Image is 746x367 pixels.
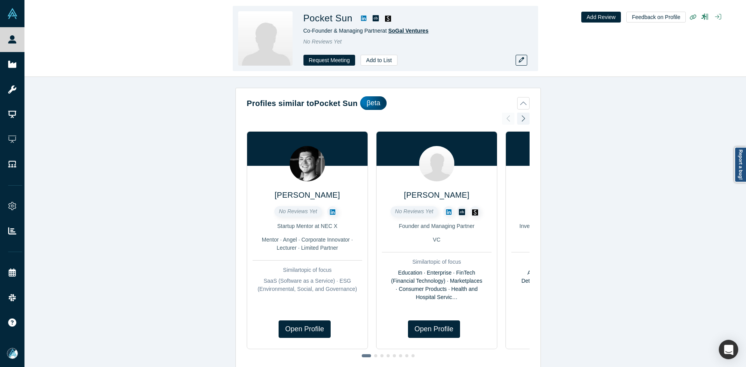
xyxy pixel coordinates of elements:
[581,12,621,23] button: Add Review
[626,12,686,23] button: Feedback on Profile
[734,147,746,183] a: Report a bug!
[511,258,621,266] div: Similar topic of focus
[519,223,613,229] span: Investor at American Express Ventures
[253,266,362,274] div: Similar topic of focus
[408,320,460,338] a: Open Profile
[303,28,429,34] span: Co-Founder & Managing Partner at
[7,8,18,19] img: Alchemist Vault Logo
[399,223,475,229] span: Founder and Managing Partner
[382,269,492,301] div: Education · Enterprise · FinTech (Financial Technology) · Marketplaces · Consumer Products · Heal...
[238,11,293,66] img: Pocket Sun's Profile Image
[7,348,18,359] img: Mia Scott's Account
[303,38,342,45] span: No Reviews Yet
[303,55,356,66] button: Request Meeting
[511,236,621,244] div: Strategic Investor
[395,208,434,214] span: No Reviews Yet
[275,191,340,199] a: [PERSON_NAME]
[419,146,454,181] img: Andrew Boszhardt Jr.'s Profile Image
[289,146,325,181] img: Nobu Morita's Profile Image
[360,96,386,110] div: βeta
[258,278,357,292] span: SaaS (Software as a Service) · ESG (Environmental, Social, and Governance)
[382,258,492,266] div: Similar topic of focus
[247,97,357,109] h2: Profiles similar to Pocket Sun
[404,191,469,199] a: [PERSON_NAME]
[279,208,317,214] span: No Reviews Yet
[247,96,530,110] button: Profiles similar toPocket Sunβeta
[361,55,397,66] button: Add to List
[277,223,338,229] span: Startup Mentor at NEC X
[382,236,492,244] div: VC
[388,28,428,34] a: SoGal Ventures
[511,269,621,301] div: AI (Artificial Intelligence) · Fraud Detection · Security · B2B (Business-to-Business) · Enterpri...
[253,236,362,252] div: Mentor · Angel · Corporate Innovator · Lecturer · Limited Partner
[279,320,331,338] a: Open Profile
[303,11,352,25] h1: Pocket Sun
